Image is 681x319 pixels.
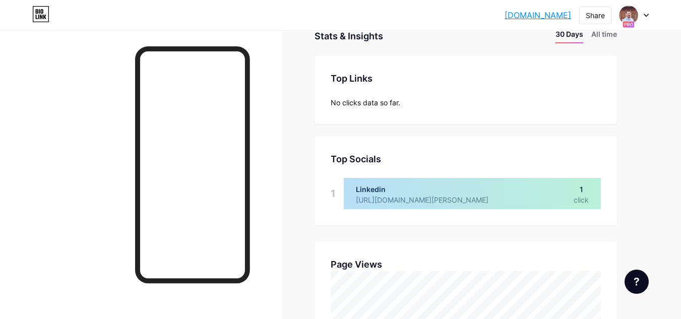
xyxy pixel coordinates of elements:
[331,258,601,271] div: Page Views
[505,9,571,21] a: [DOMAIN_NAME]
[555,29,583,43] li: 30 Days
[315,29,383,43] div: Stats & Insights
[591,29,617,43] li: All time
[331,72,601,85] div: Top Links
[331,97,601,108] div: No clicks data so far.
[331,178,336,209] div: 1
[331,152,601,166] div: Top Socials
[586,10,605,21] div: Share
[619,6,638,25] img: jorgemendez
